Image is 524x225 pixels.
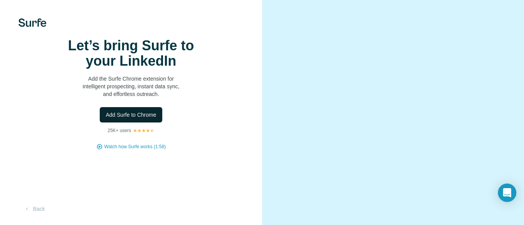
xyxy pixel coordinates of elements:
button: Back [18,202,50,216]
p: Add the Surfe Chrome extension for intelligent prospecting, instant data sync, and effortless out... [54,75,208,98]
img: Rating Stars [133,128,155,133]
button: Add Surfe to Chrome [100,107,163,122]
span: Add Surfe to Chrome [106,111,157,119]
h1: Let’s bring Surfe to your LinkedIn [54,38,208,69]
p: 25K+ users [107,127,131,134]
img: Surfe's logo [18,18,46,27]
div: Open Intercom Messenger [498,184,516,202]
button: Watch how Surfe works (1:58) [104,143,166,150]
